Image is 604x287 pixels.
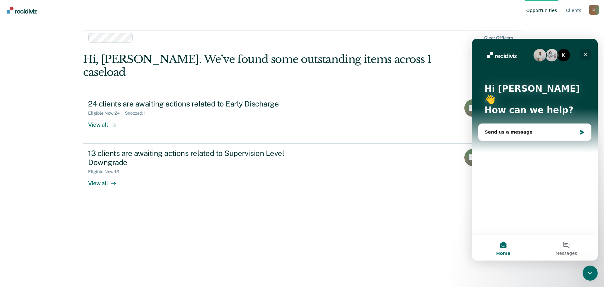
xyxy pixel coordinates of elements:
[88,149,309,167] div: 13 clients are awaiting actions related to Supervision Level Downgrade
[83,144,521,202] a: 13 clients are awaiting actions related to Supervision Level DowngradeEligible Now:13View all
[83,94,521,144] a: 24 clients are awaiting actions related to Early DischargeEligible Now:24Snoozed:1View all
[83,53,433,79] div: Hi, [PERSON_NAME]. We’ve found some outstanding items across 1 caseload
[7,7,37,14] img: Recidiviz
[88,111,125,116] div: Eligible Now : 24
[589,5,599,15] button: Profile dropdown button
[589,5,599,15] div: K F
[125,111,150,116] div: Snoozed : 1
[88,175,123,187] div: View all
[88,169,124,175] div: Eligible Now : 13
[472,39,598,261] iframe: Intercom live chat
[583,266,598,281] iframe: Intercom live chat
[484,35,513,41] div: Clear officers
[88,116,123,128] div: View all
[88,99,309,108] div: 24 clients are awaiting actions related to Early Discharge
